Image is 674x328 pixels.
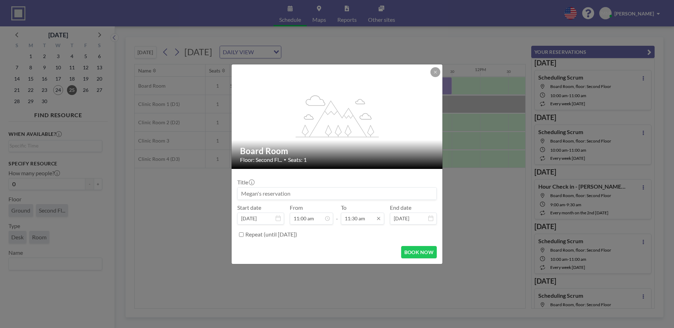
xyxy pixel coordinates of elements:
label: From [290,204,303,211]
g: flex-grow: 1.2; [296,95,379,137]
label: Repeat (until [DATE]) [245,231,297,238]
label: Start date [237,204,261,211]
label: To [341,204,347,211]
span: Floor: Second Fl... [240,156,282,163]
h2: Board Room [240,146,435,156]
span: - [336,207,338,222]
label: End date [390,204,411,211]
label: Title [237,179,254,186]
span: • [284,157,286,162]
span: Seats: 1 [288,156,307,163]
button: BOOK NOW [401,246,437,258]
input: Megan's reservation [238,188,436,200]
